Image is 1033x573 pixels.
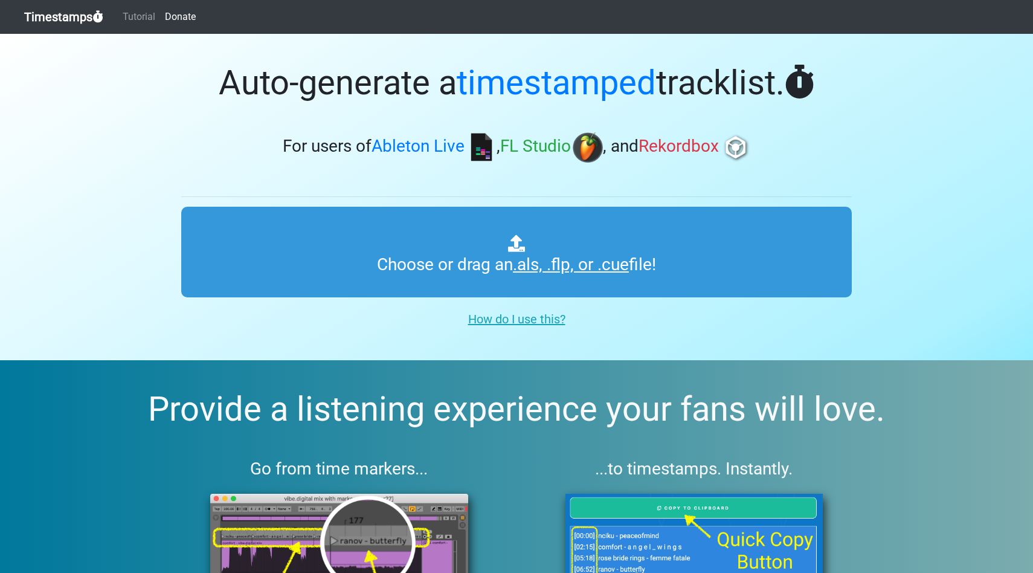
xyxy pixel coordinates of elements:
[372,137,465,157] span: Ableton Live
[468,312,565,326] u: How do I use this?
[181,132,852,163] h3: For users of , , and
[500,137,571,157] span: FL Studio
[181,459,497,479] h3: Go from time markers...
[466,132,497,163] img: ableton.png
[536,459,852,479] h3: ...to timestamps. Instantly.
[181,63,852,103] h1: Auto-generate a tracklist.
[160,5,201,29] a: Donate
[573,132,603,163] img: fl.png
[721,132,751,163] img: rb.png
[457,63,656,103] span: timestamped
[24,5,103,29] a: Timestamps
[118,5,160,29] a: Tutorial
[29,389,1004,430] h2: Provide a listening experience your fans will love.
[639,137,719,157] span: Rekordbox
